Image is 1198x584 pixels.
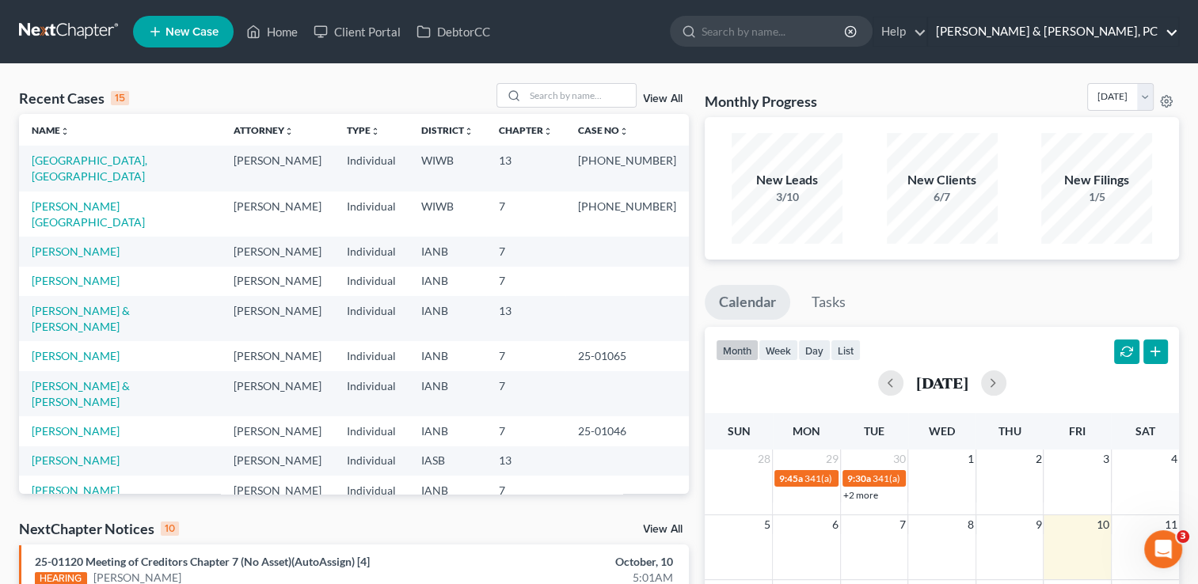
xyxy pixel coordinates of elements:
td: 7 [486,476,565,505]
td: [PHONE_NUMBER] [565,146,689,191]
a: View All [643,524,683,535]
td: [PERSON_NAME] [221,371,334,416]
a: Case Nounfold_more [578,124,629,136]
a: [PERSON_NAME] [32,349,120,362]
a: +2 more [843,489,878,501]
span: 9 [1033,515,1043,534]
div: New Leads [732,171,842,189]
td: [PERSON_NAME] [221,146,334,191]
a: 25-01120 Meeting of Creditors Chapter 7 (No Asset)(AutoAssign) [4] [35,555,370,568]
a: [PERSON_NAME] [32,453,120,467]
span: 9:30a [847,472,871,484]
button: month [716,339,759,361]
span: 7 [898,515,907,534]
span: 1 [966,449,976,468]
td: Individual [334,446,409,476]
span: 3 [1101,449,1111,468]
i: unfold_more [543,127,553,136]
a: [PERSON_NAME][GEOGRAPHIC_DATA] [32,199,145,229]
td: 7 [486,341,565,370]
td: 7 [486,237,565,266]
td: [PHONE_NUMBER] [565,192,689,237]
div: 15 [111,91,129,105]
td: WIWB [409,192,486,237]
a: Calendar [705,285,790,320]
a: Chapterunfold_more [499,124,553,136]
a: Districtunfold_more [421,124,473,136]
td: [PERSON_NAME] [221,341,334,370]
div: 10 [161,521,179,536]
a: Home [238,17,306,46]
td: Individual [334,416,409,446]
td: IANB [409,476,486,505]
span: Mon [793,424,820,438]
a: Tasks [797,285,860,320]
td: [PERSON_NAME] [221,237,334,266]
input: Search by name... [525,84,636,107]
a: [PERSON_NAME] [32,424,120,438]
td: Individual [334,237,409,266]
h3: Monthly Progress [705,92,817,111]
span: 4 [1169,449,1179,468]
span: 5 [763,515,772,534]
div: 1/5 [1041,189,1152,205]
td: [PERSON_NAME] [221,446,334,476]
td: [PERSON_NAME] [221,296,334,341]
span: 6 [831,515,840,534]
div: New Filings [1041,171,1152,189]
a: [PERSON_NAME] & [PERSON_NAME] [32,379,130,408]
div: October, 10 [471,554,673,570]
span: Thu [998,424,1021,438]
span: Fri [1069,424,1086,438]
td: 13 [486,296,565,341]
span: 3 [1177,530,1189,543]
td: Individual [334,146,409,191]
td: IANB [409,341,486,370]
div: NextChapter Notices [19,519,179,538]
td: IANB [409,371,486,416]
div: 3/10 [732,189,842,205]
a: Typeunfold_more [347,124,380,136]
i: unfold_more [60,127,70,136]
span: Sun [728,424,751,438]
span: New Case [165,26,219,38]
td: 7 [486,416,565,446]
span: 9:45a [779,472,803,484]
span: 8 [966,515,976,534]
a: [PERSON_NAME] & [PERSON_NAME], PC [928,17,1178,46]
td: IANB [409,416,486,446]
iframe: Intercom live chat [1144,530,1182,568]
a: [GEOGRAPHIC_DATA], [GEOGRAPHIC_DATA] [32,154,147,183]
span: 28 [756,449,772,468]
a: [PERSON_NAME] [32,274,120,287]
span: 11 [1163,515,1179,534]
button: list [831,339,861,361]
td: Individual [334,267,409,296]
a: DebtorCC [409,17,498,46]
a: View All [643,93,683,104]
button: day [798,339,831,361]
span: Tue [864,424,884,438]
a: Client Portal [306,17,409,46]
button: week [759,339,798,361]
td: 25-01046 [565,416,689,446]
td: [PERSON_NAME] [221,476,334,505]
input: Search by name... [702,17,846,46]
i: unfold_more [284,127,294,136]
a: [PERSON_NAME] & [PERSON_NAME] [32,304,130,333]
td: 7 [486,267,565,296]
td: [PERSON_NAME] [221,192,334,237]
td: [PERSON_NAME] [221,416,334,446]
td: 7 [486,192,565,237]
i: unfold_more [619,127,629,136]
a: [PERSON_NAME] [32,245,120,258]
td: Individual [334,192,409,237]
td: IANB [409,296,486,341]
span: Sat [1135,424,1155,438]
td: IANB [409,237,486,266]
a: Help [873,17,926,46]
i: unfold_more [464,127,473,136]
span: 30 [892,449,907,468]
span: 29 [824,449,840,468]
span: 10 [1095,515,1111,534]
